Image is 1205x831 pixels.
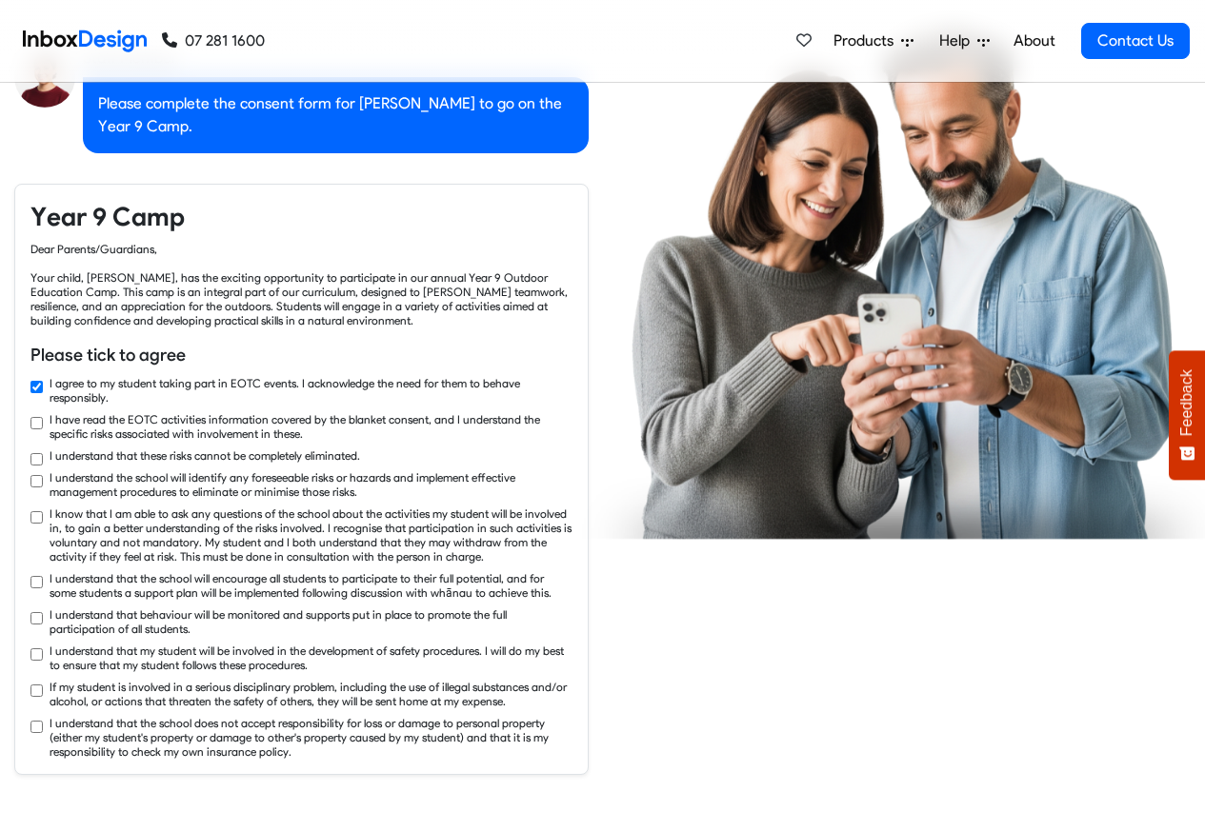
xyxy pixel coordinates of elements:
span: Help [939,30,977,52]
label: I understand that these risks cannot be completely eliminated. [50,448,360,463]
label: I know that I am able to ask any questions of the school about the activities my student will be ... [50,506,572,564]
div: Dear Parents/Guardians, Your child, [PERSON_NAME], has the exciting opportunity to participate in... [30,242,572,327]
label: I understand that the school will encourage all students to participate to their full potential, ... [50,571,572,600]
label: I understand that my student will be involved in the development of safety procedures. I will do ... [50,643,572,672]
label: I agree to my student taking part in EOTC events. I acknowledge the need for them to behave respo... [50,376,572,405]
label: I understand the school will identify any foreseeable risks or hazards and implement effective ma... [50,470,572,499]
h6: Please tick to agree [30,343,572,367]
a: About [1008,22,1060,60]
label: If my student is involved in a serious disciplinary problem, including the use of illegal substan... [50,680,572,708]
div: Please complete the consent form for [PERSON_NAME] to go on the Year 9 Camp. [83,77,589,153]
a: Contact Us [1081,23,1190,59]
a: Help [932,22,997,60]
h4: Year 9 Camp [30,200,572,234]
a: Products [826,22,921,60]
button: Feedback - Show survey [1169,350,1205,480]
a: 07 281 1600 [162,30,265,52]
label: I understand that the school does not accept responsibility for loss or damage to personal proper... [50,716,572,759]
label: I understand that behaviour will be monitored and supports put in place to promote the full parti... [50,607,572,636]
span: Feedback [1178,369,1195,436]
label: I have read the EOTC activities information covered by the blanket consent, and I understand the ... [50,412,572,441]
span: Products [833,30,901,52]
